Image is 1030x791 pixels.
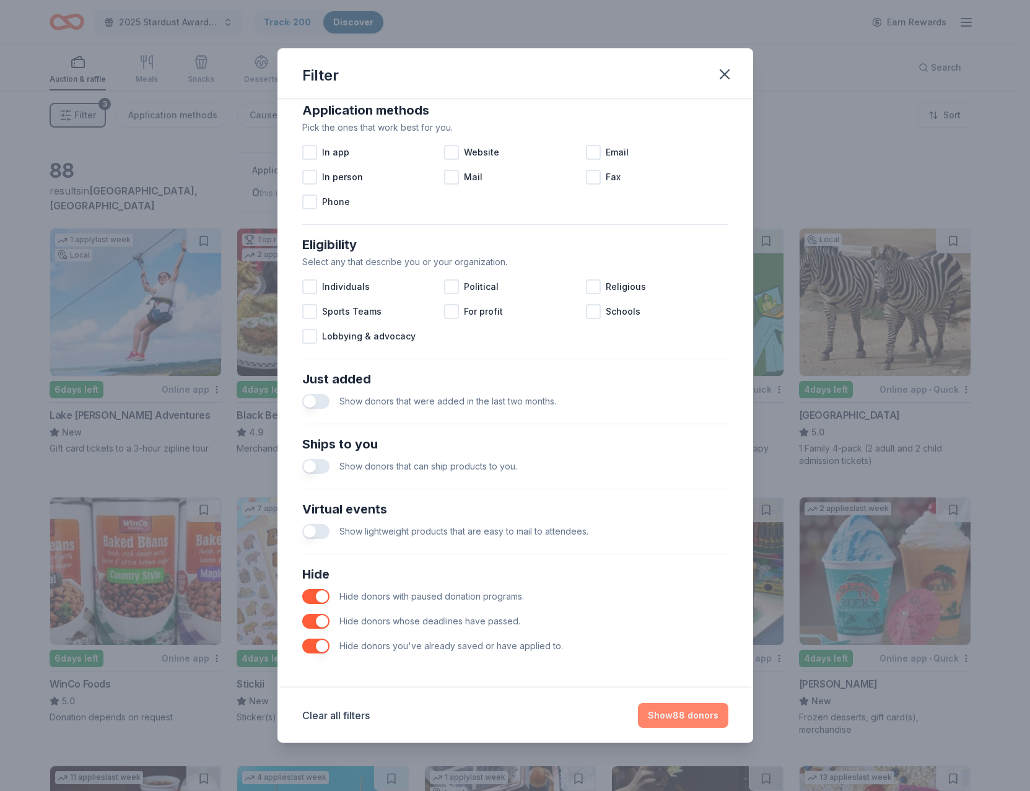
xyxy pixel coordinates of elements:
span: In person [322,170,363,185]
span: Fax [606,170,621,185]
div: Virtual events [302,499,728,519]
button: Show88 donors [638,703,728,728]
div: Application methods [302,100,728,120]
span: Religious [606,279,646,294]
div: Filter [302,66,339,85]
span: Mail [464,170,482,185]
span: Hide donors whose deadlines have passed. [339,616,520,626]
span: Schools [606,304,640,319]
span: For profit [464,304,503,319]
button: Clear all filters [302,708,370,723]
div: Select any that describe you or your organization. [302,255,728,269]
span: Show donors that can ship products to you. [339,461,517,471]
span: Show donors that were added in the last two months. [339,396,556,406]
span: Show lightweight products that are easy to mail to attendees. [339,526,588,536]
div: Ships to you [302,434,728,454]
span: Lobbying & advocacy [322,329,416,344]
div: Eligibility [302,235,728,255]
span: Email [606,145,629,160]
div: Just added [302,369,728,389]
span: Hide donors you've already saved or have applied to. [339,640,563,651]
span: In app [322,145,349,160]
span: Sports Teams [322,304,382,319]
span: Website [464,145,499,160]
span: Individuals [322,279,370,294]
span: Phone [322,194,350,209]
div: Hide [302,564,728,584]
span: Hide donors with paused donation programs. [339,591,524,601]
div: Pick the ones that work best for you. [302,120,728,135]
span: Political [464,279,499,294]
